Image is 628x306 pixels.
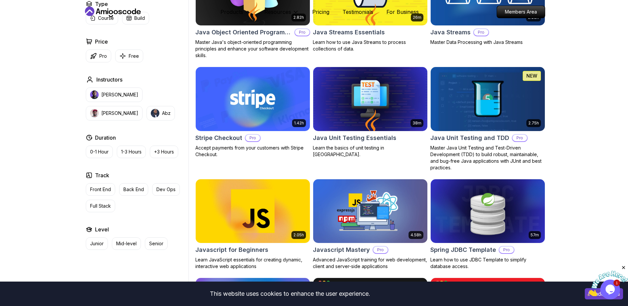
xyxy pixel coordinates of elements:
[90,186,111,193] p: Front End
[220,8,243,16] p: Products
[313,256,428,270] p: Advanced JavaScript training for web development, client and server-side applications
[116,240,137,247] p: Mid-level
[386,8,419,16] a: For Business
[431,179,545,243] img: Spring JDBC Template card
[293,232,304,238] p: 2.05h
[430,179,545,270] a: Spring JDBC Template card57mSpring JDBC TemplateProLearn how to use JDBC Template to simplify dat...
[499,247,514,253] p: Pro
[112,237,141,250] button: Mid-level
[373,247,388,253] p: Pro
[90,203,111,209] p: Full Stack
[90,240,104,247] p: Junior
[149,240,163,247] p: Senior
[497,6,545,18] a: Members Area
[123,186,144,193] p: Back End
[195,179,310,270] a: Javascript for Beginners card2.05hJavascript for BeginnersLearn JavaScript essentials for creatin...
[264,8,291,16] p: Resources
[312,8,329,16] a: Pricing
[587,265,628,296] iframe: chat widget
[86,183,115,196] button: Front End
[152,183,180,196] button: Dev Ops
[86,200,115,212] button: Full Stack
[531,232,539,238] p: 57m
[5,287,575,301] div: This website uses cookies to enhance the user experience.
[95,225,109,233] h2: Level
[313,179,427,243] img: Javascript Mastery card
[195,256,310,270] p: Learn JavaScript essentials for creating dynamic, interactive web applications
[86,237,108,250] button: Junior
[156,186,176,193] p: Dev Ops
[343,8,373,16] a: Testimonials
[195,245,268,255] h2: Javascript for Beginners
[264,8,299,21] button: Resources
[196,179,310,243] img: Javascript for Beginners card
[95,171,109,179] h2: Track
[119,183,148,196] button: Back End
[585,288,623,299] button: Accept cookies
[313,179,428,270] a: Javascript Mastery card4.58hJavascript MasteryProAdvanced JavaScript training for web development...
[220,8,251,21] button: Products
[430,245,496,255] h2: Spring JDBC Template
[430,256,545,270] p: Learn how to use JDBC Template to simplify database access.
[145,237,168,250] button: Senior
[411,232,421,238] p: 4.58h
[313,245,370,255] h2: Javascript Mastery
